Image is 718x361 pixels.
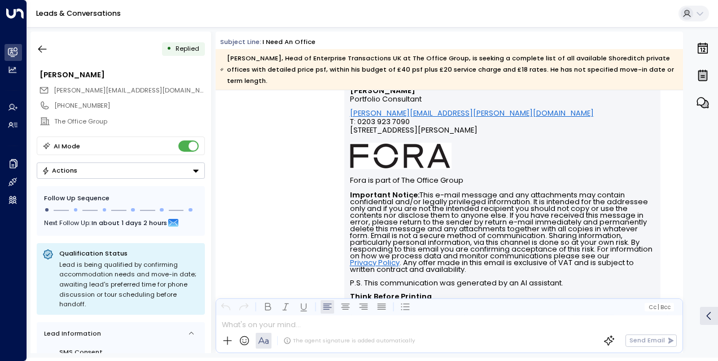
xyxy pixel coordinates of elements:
[649,304,671,310] span: Cc Bcc
[59,260,199,310] div: Lead is being qualified by confirming accommodation needs and move-in date; awaiting lead's prefe...
[262,37,316,47] div: I need an office
[54,86,216,95] span: [PERSON_NAME][EMAIL_ADDRESS][DOMAIN_NAME]
[350,292,432,301] strong: Think Before Printing
[167,41,172,57] div: •
[44,193,198,203] div: Follow Up Sequence
[42,166,77,174] div: Actions
[36,8,121,18] a: Leads & Conversations
[350,190,654,308] font: This e-mail message and any attachments may contain confidential and/or legally privileged inform...
[350,109,594,117] a: [PERSON_NAME][EMAIL_ADDRESS][PERSON_NAME][DOMAIN_NAME]
[91,217,167,229] span: In about 1 days 2 hours
[54,117,204,126] div: The Office Group
[283,337,415,345] div: The agent signature is added automatically
[59,347,201,357] label: SMS Consent
[658,304,659,310] span: |
[176,44,199,53] span: Replied
[220,52,677,86] div: [PERSON_NAME], Head of Enterprise Transactions UK at The Office Group, is seeking a complete list...
[350,175,463,185] font: Fora is part of The Office Group
[59,249,199,258] p: Qualification Status
[219,300,233,314] button: Undo
[54,140,80,152] div: AI Mode
[237,300,251,314] button: Redo
[40,69,204,80] div: [PERSON_NAME]
[350,259,400,266] a: Privacy Policy
[54,86,205,95] span: james.bocking@theofficegroup.com
[54,101,204,111] div: [PHONE_NUMBER]
[350,117,410,126] span: T: 0203 923 7090
[350,126,478,143] span: [STREET_ADDRESS][PERSON_NAME]
[220,37,261,46] span: Subject Line:
[350,86,415,95] font: [PERSON_NAME]
[350,95,422,103] span: Portfolio Consultant
[37,162,205,179] button: Actions
[37,162,205,179] div: Button group with a nested menu
[645,303,674,311] button: Cc|Bcc
[350,190,419,200] strong: Important Notice:
[41,329,101,338] div: Lead Information
[350,143,452,169] img: AIorK4ysLkpAD1VLoJghiceWoVRmgk1XU2vrdoLkeDLGAFfv_vh6vnfJOA1ilUWLDOVq3gZTs86hLsHm3vG-
[350,86,655,306] div: Signature
[44,217,198,229] div: Next Follow Up:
